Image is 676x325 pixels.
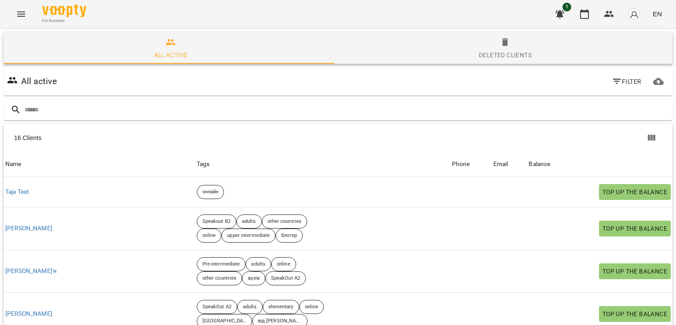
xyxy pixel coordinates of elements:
[529,159,550,170] div: Balance
[262,214,308,229] div: other countries
[263,300,299,314] div: elementary
[197,300,237,314] div: SpeakOut A2
[11,4,32,25] button: Menu
[202,218,231,225] p: Speakout B2
[202,232,216,240] p: online
[202,275,237,282] p: other countries
[599,263,671,279] button: Top up the balance
[236,214,262,229] div: adults
[493,159,525,170] span: Email
[277,261,290,268] p: online
[21,74,57,88] h6: All active
[603,187,667,197] span: Top up the balance
[493,159,508,170] div: Email
[452,159,470,170] div: Sort
[562,3,571,11] span: 1
[246,257,271,271] div: adults
[197,257,246,271] div: Pre-intermediate
[268,303,294,311] p: elementary
[5,159,22,170] div: Sort
[197,185,224,199] div: онлайн
[42,18,86,24] span: For Business
[202,318,246,325] p: [GEOGRAPHIC_DATA]
[251,261,265,268] p: adults
[612,76,641,87] span: Filter
[529,159,550,170] div: Sort
[649,6,665,22] button: EN
[529,159,671,170] span: Balance
[271,257,296,271] div: online
[271,275,300,282] p: SpeakOut A2
[265,271,306,285] div: SpeakOut A2
[227,232,270,240] p: upper intermediate
[42,4,86,17] img: Voopty Logo
[5,188,29,196] a: Taja Test
[276,229,303,243] div: блогер
[5,267,57,276] a: [PERSON_NAME]'я
[452,159,490,170] span: Phone
[5,310,52,318] a: [PERSON_NAME]
[258,318,302,325] p: від [PERSON_NAME]
[305,303,319,311] p: online
[5,224,52,233] a: [PERSON_NAME]
[603,223,667,234] span: Top up the balance
[4,124,672,152] div: Table Toolbar
[268,218,302,225] p: other countries
[299,300,324,314] div: online
[452,159,470,170] div: Phone
[599,184,671,200] button: Top up the balance
[221,229,276,243] div: upper intermediate
[202,303,231,311] p: SpeakOut A2
[197,229,222,243] div: online
[197,214,236,229] div: Speakout B2
[653,9,662,18] span: EN
[599,306,671,322] button: Top up the balance
[628,8,640,20] img: avatar_s.png
[5,159,22,170] div: Name
[242,271,265,285] div: архів
[608,74,645,89] button: Filter
[479,50,532,60] div: Deleted clients
[243,303,257,311] p: adults
[202,261,240,268] p: Pre-intermediate
[14,133,341,142] div: 16 Clients
[197,159,448,170] div: Tags
[493,159,508,170] div: Sort
[599,221,671,236] button: Top up the balance
[603,309,667,319] span: Top up the balance
[603,266,667,277] span: Top up the balance
[154,50,188,60] div: All active
[5,159,193,170] span: Name
[242,218,256,225] p: adults
[202,188,219,196] p: онлайн
[281,232,297,240] p: блогер
[237,300,263,314] div: adults
[641,127,662,148] button: Show columns
[197,271,242,285] div: other countries
[248,275,260,282] p: архів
